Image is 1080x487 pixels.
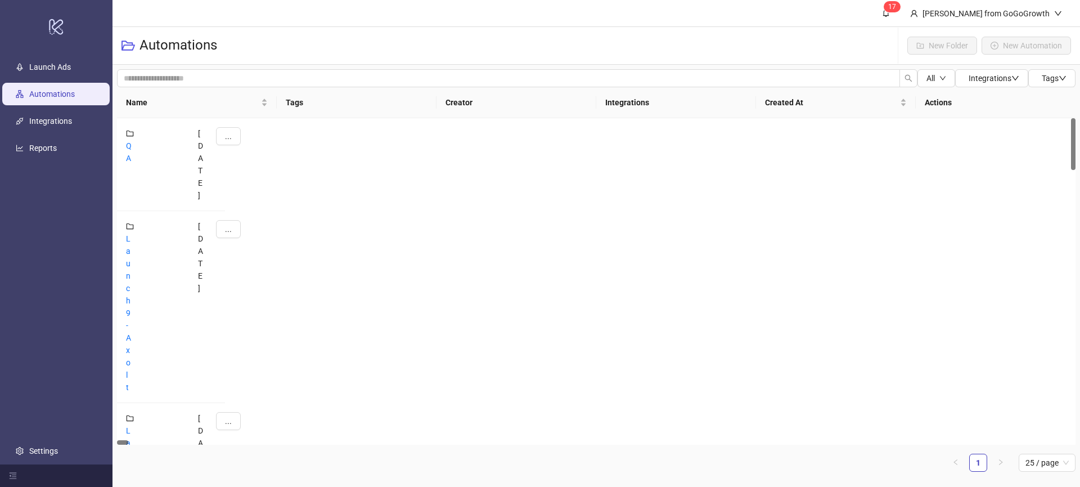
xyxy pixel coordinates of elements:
span: folder-open [121,39,135,52]
button: left [947,454,965,472]
li: Previous Page [947,454,965,472]
div: [DATE] [189,118,207,211]
span: search [904,74,912,82]
button: New Folder [907,37,977,55]
button: Integrationsdown [955,69,1028,87]
span: 1 [888,3,892,11]
span: Name [126,96,259,109]
th: Created At [756,87,916,118]
span: 7 [892,3,896,11]
span: down [1011,74,1019,82]
th: Actions [916,87,1075,118]
span: Integrations [969,74,1019,83]
span: Tags [1042,74,1066,83]
th: Creator [436,87,596,118]
button: New Automation [982,37,1071,55]
span: folder [126,414,134,422]
span: 25 / page [1025,454,1069,471]
span: user [910,10,918,17]
th: Integrations [596,87,756,118]
div: [PERSON_NAME] from GoGoGrowth [918,7,1054,20]
span: folder [126,129,134,137]
th: Tags [277,87,436,118]
span: ... [225,132,232,141]
li: 1 [969,454,987,472]
span: bell [882,9,890,17]
div: Page Size [1019,454,1075,472]
button: Alldown [917,69,955,87]
a: Launch 9 - Axolt [126,234,131,392]
span: folder [126,222,134,230]
span: Created At [765,96,898,109]
span: menu-fold [9,472,17,480]
sup: 17 [884,1,901,12]
span: down [939,75,946,82]
span: down [1054,10,1062,17]
span: ... [225,417,232,426]
h3: Automations [139,37,217,55]
span: All [926,74,935,83]
span: down [1059,74,1066,82]
a: 1 [970,454,987,471]
a: Automations [29,90,75,99]
span: ... [225,225,232,234]
button: Tagsdown [1028,69,1075,87]
button: ... [216,412,241,430]
button: ... [216,127,241,145]
a: Integrations [29,117,72,126]
th: Name [117,87,277,118]
span: right [997,459,1004,466]
li: Next Page [992,454,1010,472]
a: Launch Ads [29,62,71,72]
span: left [952,459,959,466]
a: Settings [29,446,58,455]
button: right [992,454,1010,472]
a: Reports [29,144,57,153]
button: ... [216,220,241,238]
a: QA [126,141,132,163]
div: [DATE] [189,211,207,403]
